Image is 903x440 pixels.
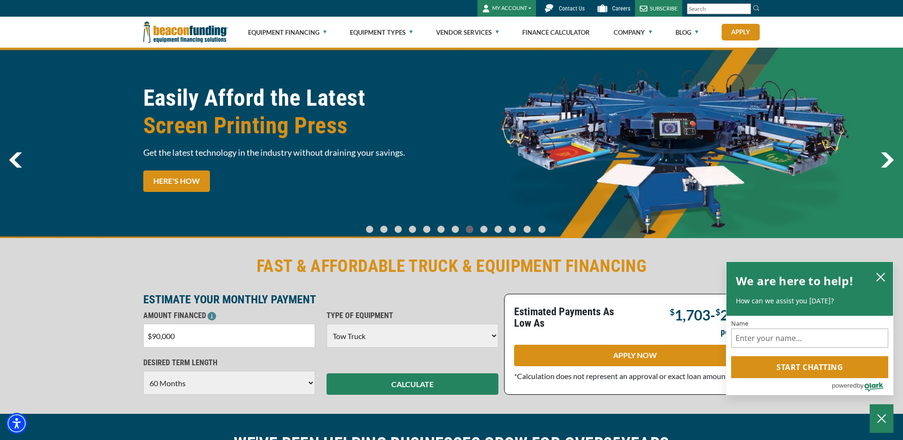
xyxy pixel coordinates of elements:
span: powered [832,380,856,391]
a: Equipment Types [350,17,413,48]
input: Name [731,329,888,348]
a: next [881,152,894,168]
a: previous [9,152,22,168]
img: Right Navigator [881,152,894,168]
p: DESIRED TERM LENGTH [143,357,315,369]
a: Go To Slide 10 [506,225,518,233]
span: Screen Printing Press [143,112,446,140]
a: Go To Slide 0 [364,225,375,233]
a: Go To Slide 6 [449,225,461,233]
span: $ [715,307,720,317]
img: Search [753,4,760,12]
a: Go To Slide 12 [536,225,548,233]
span: 2,384 [720,306,756,323]
h2: We are here to help! [736,271,853,290]
span: Careers [612,5,630,12]
a: Equipment Financing [248,17,327,48]
h1: Easily Afford the Latest [143,84,446,140]
label: Name [731,320,888,327]
a: Go To Slide 7 [464,225,475,233]
a: Company [614,17,652,48]
p: ESTIMATE YOUR MONTHLY PAYMENT [143,294,498,305]
a: Finance Calculator [522,17,590,48]
p: - [670,306,756,321]
p: TYPE OF EQUIPMENT [327,310,498,321]
span: *Calculation does not represent an approval or exact loan amount. [514,371,730,380]
span: by [857,380,863,391]
button: Close Chatbox [870,404,893,433]
button: CALCULATE [327,373,498,395]
span: Get the latest technology in the industry without draining your savings. [143,147,446,159]
a: Apply [722,24,760,40]
div: Accessibility Menu [6,413,27,434]
img: Beacon Funding Corporation logo [143,17,228,48]
p: per month [721,326,756,338]
a: Go To Slide 4 [421,225,432,233]
span: $ [670,307,675,317]
a: APPLY NOW [514,345,756,366]
a: Go To Slide 8 [478,225,489,233]
input: Search [687,3,751,14]
p: AMOUNT FINANCED [143,310,315,321]
a: Clear search text [741,5,749,13]
input: $ [143,324,315,348]
a: Powered by Olark [832,379,893,395]
p: How can we assist you [DATE]? [736,296,883,306]
a: Go To Slide 11 [521,225,533,233]
a: Go To Slide 2 [392,225,404,233]
a: Go To Slide 3 [407,225,418,233]
button: Start chatting [731,356,888,378]
span: 1,703 [675,306,710,323]
a: Go To Slide 9 [492,225,504,233]
img: Left Navigator [9,152,22,168]
p: Estimated Payments As Low As [514,306,629,329]
div: olark chatbox [726,261,893,396]
button: close chatbox [873,270,888,283]
a: Blog [675,17,698,48]
span: Contact Us [559,5,585,12]
a: Go To Slide 5 [435,225,447,233]
a: HERE'S HOW [143,170,210,192]
h2: FAST & AFFORDABLE TRUCK & EQUIPMENT FINANCING [143,255,760,277]
a: Vendor Services [436,17,499,48]
a: Go To Slide 1 [378,225,389,233]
